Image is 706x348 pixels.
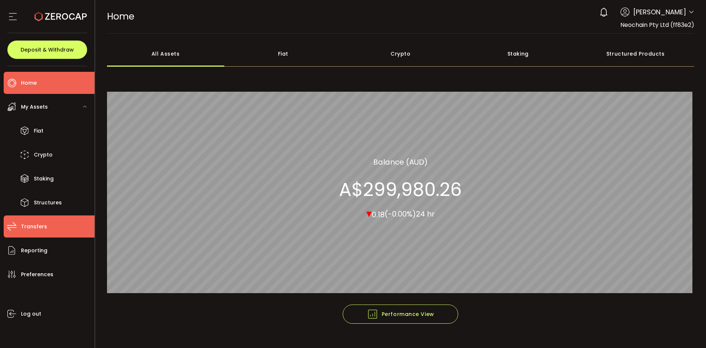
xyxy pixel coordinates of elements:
[373,156,428,167] section: Balance (AUD)
[459,41,577,67] div: Staking
[342,41,460,67] div: Crypto
[21,102,48,112] span: My Assets
[620,21,694,29] span: Neochain Pty Ltd (ff83e2)
[21,221,47,232] span: Transfers
[34,150,53,160] span: Crypto
[7,41,87,59] button: Deposit & Withdraw
[669,313,706,348] iframe: Chat Widget
[34,197,62,208] span: Structures
[416,209,435,219] span: 24 hr
[385,209,416,219] span: (-0.00%)
[21,269,53,280] span: Preferences
[224,41,342,67] div: Fiat
[107,10,134,23] span: Home
[21,47,74,52] span: Deposit & Withdraw
[633,7,686,17] span: [PERSON_NAME]
[107,41,225,67] div: All Assets
[34,173,54,184] span: Staking
[21,245,47,256] span: Reporting
[577,41,695,67] div: Structured Products
[34,126,43,136] span: Fiat
[21,309,41,319] span: Log out
[372,209,385,219] span: 0.18
[366,205,372,221] span: ▾
[367,309,434,320] span: Performance View
[339,178,462,200] section: A$299,980.26
[21,78,37,88] span: Home
[343,305,458,324] button: Performance View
